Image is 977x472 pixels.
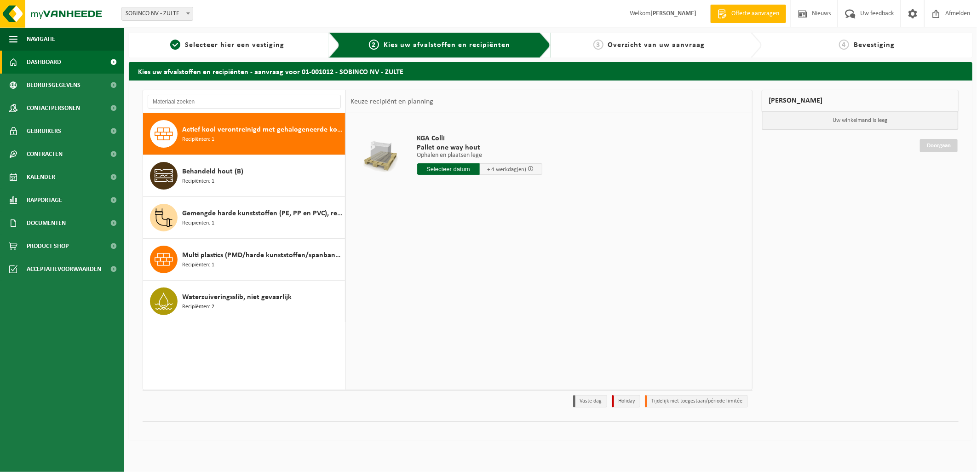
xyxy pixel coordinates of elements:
[346,90,438,113] div: Keuze recipiënt en planning
[143,113,345,155] button: Actief kool verontreinigd met gehalogeneerde koolwaterstoffen Recipiënten: 1
[369,40,379,50] span: 2
[920,139,958,152] a: Doorgaan
[122,7,193,20] span: SOBINCO NV - ZULTE
[27,28,55,51] span: Navigatie
[710,5,786,23] a: Offerte aanvragen
[645,395,748,408] li: Tijdelijk niet toegestaan/période limitée
[27,212,66,235] span: Documenten
[182,219,214,228] span: Recipiënten: 1
[143,239,345,281] button: Multi plastics (PMD/harde kunststoffen/spanbanden/EPS/folie naturel/folie gemengd) Recipiënten: 1
[182,250,343,261] span: Multi plastics (PMD/harde kunststoffen/spanbanden/EPS/folie naturel/folie gemengd)
[593,40,603,50] span: 3
[384,41,510,49] span: Kies uw afvalstoffen en recipiënten
[170,40,180,50] span: 1
[839,40,849,50] span: 4
[417,134,542,143] span: KGA Colli
[27,97,80,120] span: Contactpersonen
[27,120,61,143] span: Gebruikers
[729,9,782,18] span: Offerte aanvragen
[182,292,292,303] span: Waterzuiveringsslib, niet gevaarlijk
[762,112,959,129] p: Uw winkelmand is leeg
[612,395,640,408] li: Holiday
[27,143,63,166] span: Contracten
[488,167,527,173] span: + 4 werkdag(en)
[133,40,322,51] a: 1Selecteer hier een vestiging
[27,166,55,189] span: Kalender
[182,303,214,311] span: Recipiënten: 2
[417,143,542,152] span: Pallet one way hout
[143,281,345,322] button: Waterzuiveringsslib, niet gevaarlijk Recipiënten: 2
[182,135,214,144] span: Recipiënten: 1
[121,7,193,21] span: SOBINCO NV - ZULTE
[27,235,69,258] span: Product Shop
[417,163,480,175] input: Selecteer datum
[27,258,101,281] span: Acceptatievoorwaarden
[854,41,895,49] span: Bevestiging
[143,155,345,197] button: Behandeld hout (B) Recipiënten: 1
[650,10,696,17] strong: [PERSON_NAME]
[182,208,343,219] span: Gemengde harde kunststoffen (PE, PP en PVC), recycleerbaar (industrieel)
[182,124,343,135] span: Actief kool verontreinigd met gehalogeneerde koolwaterstoffen
[762,90,959,112] div: [PERSON_NAME]
[27,51,61,74] span: Dashboard
[182,261,214,270] span: Recipiënten: 1
[182,177,214,186] span: Recipiënten: 1
[182,166,243,177] span: Behandeld hout (B)
[27,189,62,212] span: Rapportage
[608,41,705,49] span: Overzicht van uw aanvraag
[143,197,345,239] button: Gemengde harde kunststoffen (PE, PP en PVC), recycleerbaar (industrieel) Recipiënten: 1
[148,95,341,109] input: Materiaal zoeken
[185,41,284,49] span: Selecteer hier een vestiging
[129,62,972,80] h2: Kies uw afvalstoffen en recipiënten - aanvraag voor 01-001012 - SOBINCO NV - ZULTE
[417,152,542,159] p: Ophalen en plaatsen lege
[573,395,607,408] li: Vaste dag
[27,74,80,97] span: Bedrijfsgegevens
